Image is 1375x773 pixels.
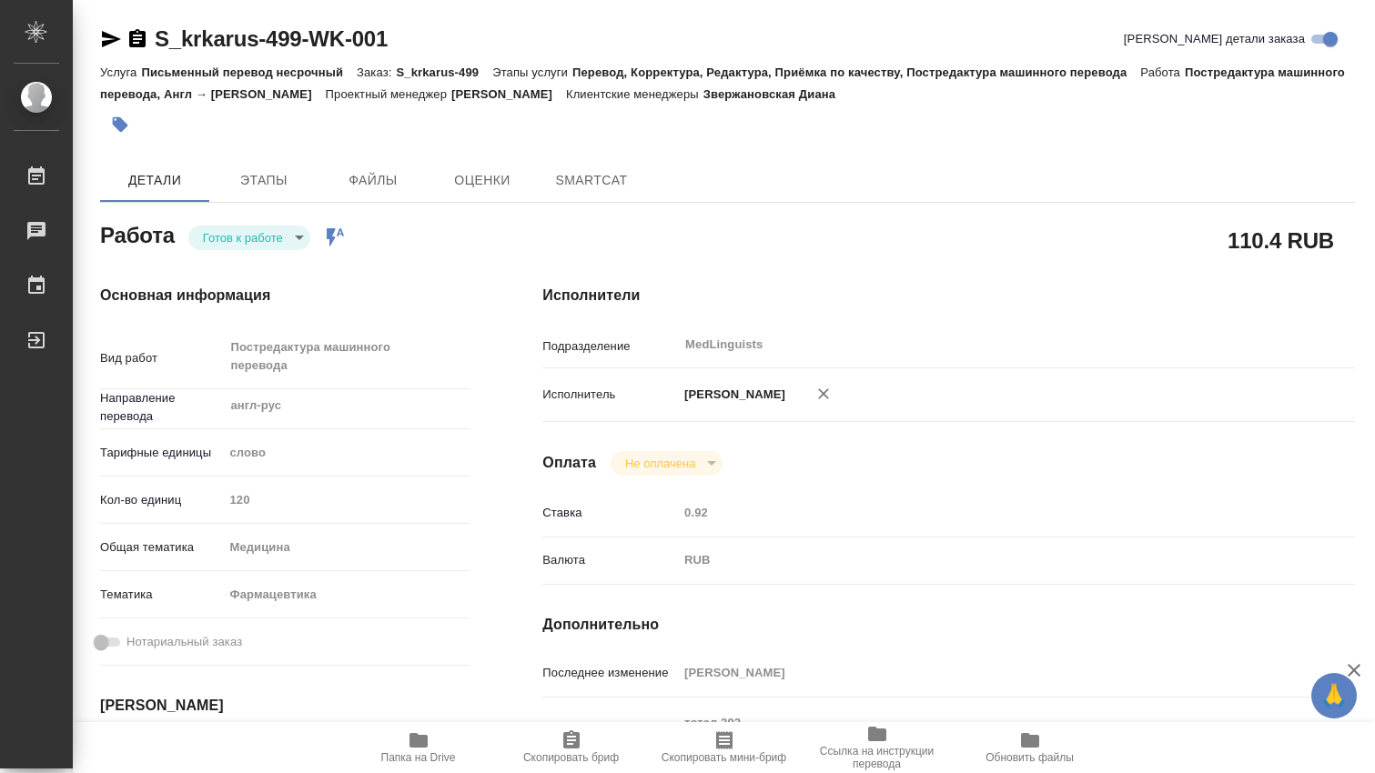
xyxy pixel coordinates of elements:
p: Вид работ [100,349,223,367]
p: Валюта [542,551,678,569]
p: Кол-во единиц [100,491,223,509]
p: S_krkarus-499 [396,65,492,79]
p: Ставка [542,504,678,522]
h2: Работа [100,217,175,250]
span: Оценки [439,169,526,192]
input: Пустое поле [678,499,1287,526]
button: Скопировать ссылку [126,28,148,50]
p: Работа [1140,65,1185,79]
h4: Основная информация [100,285,470,306]
p: Звержановская Диана [703,87,849,101]
h2: 110.4 RUB [1228,225,1334,256]
div: RUB [678,545,1287,576]
div: слово [223,437,470,468]
p: Направление перевода [100,389,223,426]
span: Скопировать мини-бриф [662,751,786,764]
p: Исполнитель [542,386,678,404]
p: Этапы услуги [492,65,572,79]
p: Перевод, Корректура, Редактура, Приёмка по качеству, Постредактура машинного перевода [572,65,1140,79]
p: Клиентские менеджеры [566,87,703,101]
span: Детали [111,169,198,192]
button: Удалить исполнителя [804,374,844,414]
h4: [PERSON_NAME] [100,695,470,717]
button: Добавить тэг [100,105,140,145]
span: Папка на Drive [381,751,456,764]
button: Обновить файлы [954,722,1107,773]
p: [PERSON_NAME] [678,386,785,404]
button: 🙏 [1311,673,1357,718]
input: Пустое поле [678,659,1287,686]
p: Общая тематика [100,538,223,557]
span: SmartCat [548,169,635,192]
h4: Дополнительно [542,614,1355,636]
p: Заказ: [357,65,396,79]
div: Фармацевтика [223,579,470,610]
h4: Оплата [542,452,596,474]
button: Скопировать мини-бриф [648,722,801,773]
p: Тематика [100,586,223,604]
button: Скопировать ссылку для ЯМессенджера [100,28,122,50]
div: Готов к работе [188,226,310,250]
h4: Исполнители [542,285,1355,306]
div: Готов к работе [611,451,723,476]
p: Письменный перевод несрочный [141,65,357,79]
button: Не оплачена [620,456,701,471]
button: Ссылка на инструкции перевода [801,722,954,773]
button: Скопировать бриф [495,722,648,773]
span: Файлы [329,169,417,192]
p: Услуга [100,65,141,79]
div: Медицина [223,532,470,563]
p: Подразделение [542,337,678,356]
p: Проектный менеджер [326,87,451,101]
p: [PERSON_NAME] [451,87,566,101]
span: Ссылка на инструкции перевода [812,745,943,770]
input: Пустое поле [223,487,470,513]
span: Скопировать бриф [523,751,619,764]
button: Папка на Drive [342,722,495,773]
span: [PERSON_NAME] детали заказа [1124,30,1305,48]
button: Готов к работе [197,230,288,246]
a: S_krkarus-499-WK-001 [155,26,388,51]
textarea: тотал 392 КРКА Аторвастатина кальция тригидрат (Аторвастатин), субстанция-порошок (нац. процед.) [678,708,1287,757]
span: Этапы [220,169,308,192]
p: Тарифные единицы [100,444,223,462]
p: Последнее изменение [542,664,678,682]
span: Нотариальный заказ [126,633,242,651]
span: 🙏 [1319,677,1350,715]
span: Обновить файлы [986,751,1074,764]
